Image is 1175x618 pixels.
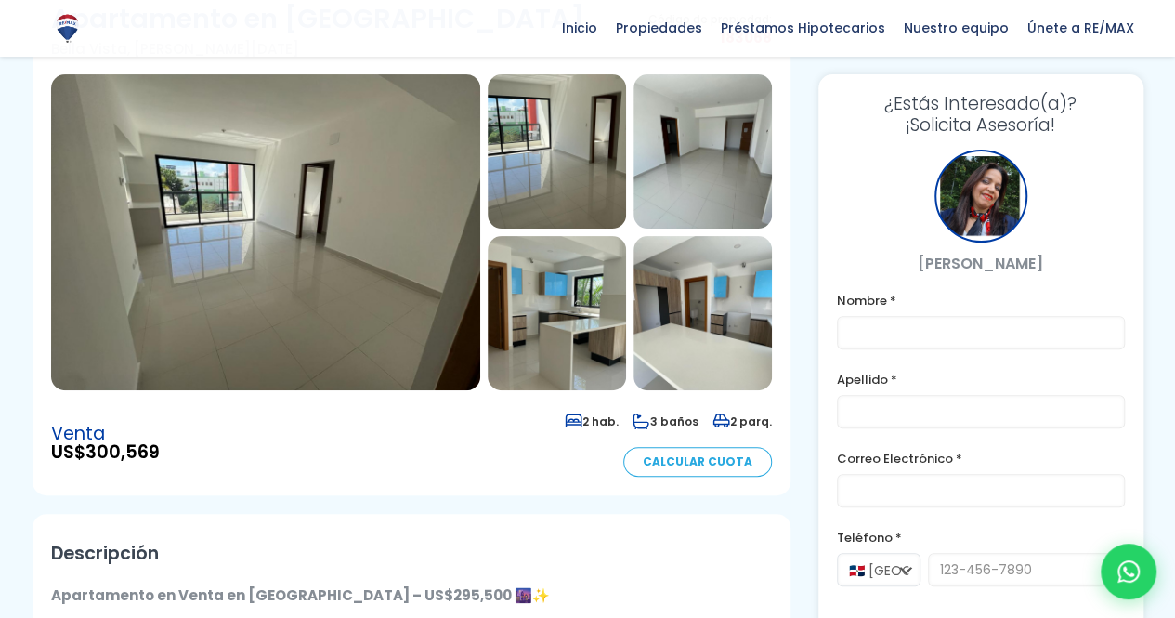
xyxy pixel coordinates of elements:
[488,236,626,390] img: Apartamento en Bella Vista
[553,14,607,42] span: Inicio
[894,14,1018,42] span: Nuestro equipo
[837,93,1125,114] span: ¿Estás Interesado(a)?
[712,414,772,429] span: 2 parq.
[607,14,712,42] span: Propiedades
[633,74,772,229] img: Apartamento en Bella Vista
[51,443,160,462] span: US$
[1018,14,1143,42] span: Únete a RE/MAX
[51,533,772,574] h2: Descripción
[837,252,1125,275] p: [PERSON_NAME]
[565,414,619,429] span: 2 hab.
[712,14,894,42] span: Préstamos Hipotecarios
[837,526,1125,549] label: Teléfono *
[623,447,772,477] a: Calcular Cuota
[51,425,160,443] span: Venta
[837,289,1125,312] label: Nombre *
[837,93,1125,136] h3: ¡Solicita Asesoría!
[85,440,160,465] span: 300,569
[633,414,698,429] span: 3 baños
[488,74,626,229] img: Apartamento en Bella Vista
[928,553,1125,586] input: 123-456-7890
[934,150,1027,243] div: Yaneris Fajardo
[837,368,1125,391] label: Apellido *
[51,12,84,45] img: Logo de REMAX
[51,74,480,390] img: Apartamento en Bella Vista
[51,585,550,605] strong: Apartamento en Venta en [GEOGRAPHIC_DATA] – US$295,500 🌆✨
[837,447,1125,470] label: Correo Electrónico *
[633,236,772,390] img: Apartamento en Bella Vista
